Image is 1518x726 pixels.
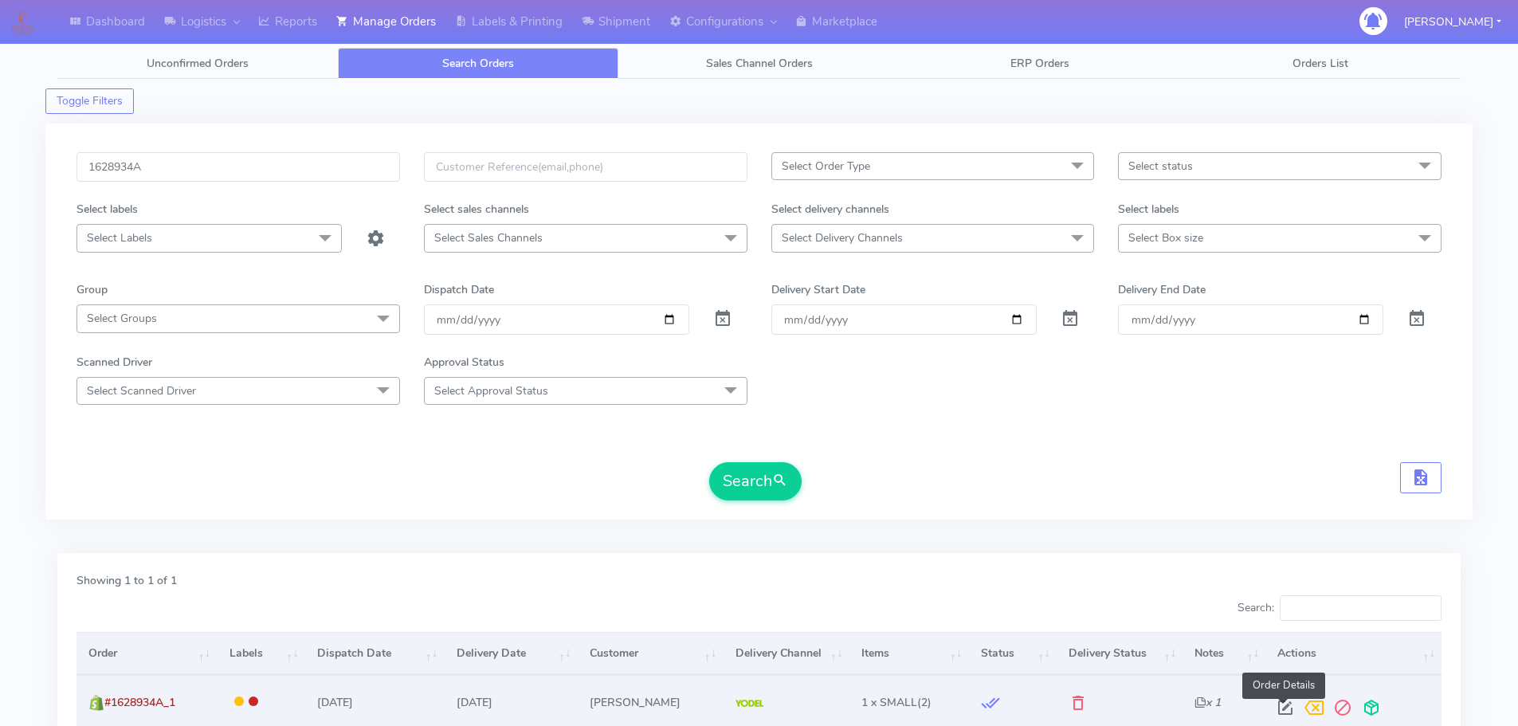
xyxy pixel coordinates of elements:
[434,383,548,398] span: Select Approval Status
[1128,159,1193,174] span: Select status
[969,632,1057,675] th: Status: activate to sort column ascending
[1238,595,1442,621] label: Search:
[1118,281,1206,298] label: Delivery End Date
[424,201,529,218] label: Select sales channels
[782,230,903,245] span: Select Delivery Channels
[723,632,849,675] th: Delivery Channel: activate to sort column ascending
[1118,201,1179,218] label: Select labels
[771,281,865,298] label: Delivery Start Date
[76,632,217,675] th: Order: activate to sort column ascending
[1128,230,1203,245] span: Select Box size
[217,632,304,675] th: Labels: activate to sort column ascending
[861,695,917,710] span: 1 x SMALL
[76,201,138,218] label: Select labels
[1183,632,1265,675] th: Notes: activate to sort column ascending
[434,230,543,245] span: Select Sales Channels
[305,632,445,675] th: Dispatch Date: activate to sort column ascending
[45,88,134,114] button: Toggle Filters
[147,56,249,71] span: Unconfirmed Orders
[709,462,802,500] button: Search
[424,281,494,298] label: Dispatch Date
[87,311,157,326] span: Select Groups
[76,152,400,182] input: Order Id
[104,695,175,710] span: #1628934A_1
[76,281,108,298] label: Group
[849,632,969,675] th: Items: activate to sort column ascending
[861,695,932,710] span: (2)
[771,201,889,218] label: Select delivery channels
[1265,632,1442,675] th: Actions: activate to sort column ascending
[424,354,504,371] label: Approval Status
[87,230,152,245] span: Select Labels
[1292,56,1348,71] span: Orders List
[1392,6,1513,38] button: [PERSON_NAME]
[1280,595,1442,621] input: Search:
[424,152,747,182] input: Customer Reference(email,phone)
[1010,56,1069,71] span: ERP Orders
[445,632,578,675] th: Delivery Date: activate to sort column ascending
[442,56,514,71] span: Search Orders
[706,56,813,71] span: Sales Channel Orders
[782,159,870,174] span: Select Order Type
[735,700,763,708] img: Yodel
[1057,632,1183,675] th: Delivery Status: activate to sort column ascending
[57,48,1461,79] ul: Tabs
[87,383,196,398] span: Select Scanned Driver
[1194,695,1221,710] i: x 1
[578,632,724,675] th: Customer: activate to sort column ascending
[76,354,152,371] label: Scanned Driver
[76,572,177,589] label: Showing 1 to 1 of 1
[88,695,104,711] img: shopify.png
